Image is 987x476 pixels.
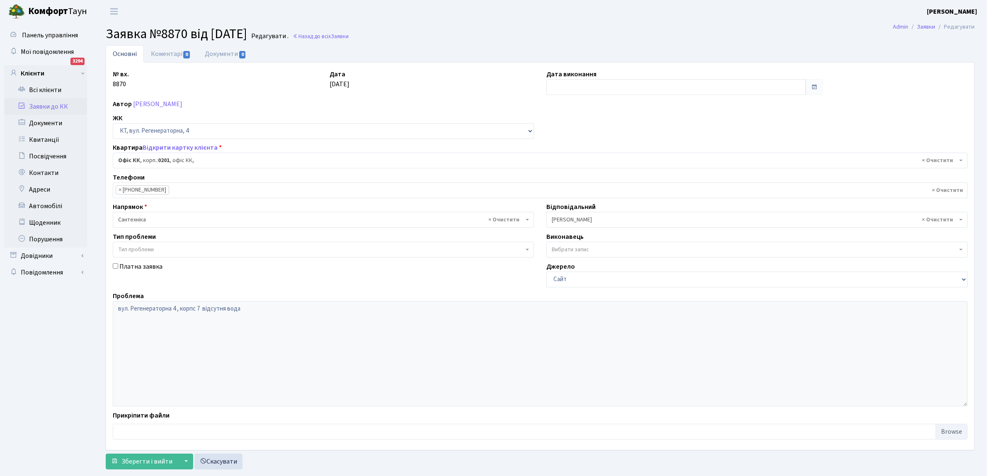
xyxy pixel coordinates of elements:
a: Відкрити картку клієнта [143,143,218,152]
b: Офіс КК [118,156,140,165]
span: 0 [183,51,190,58]
label: Дата [330,69,345,79]
a: Заявки [917,22,935,31]
label: Прикріпити файли [113,410,170,420]
span: Видалити всі елементи [932,186,963,194]
span: Заявки [331,32,349,40]
a: Основні [106,45,144,63]
label: Виконавець [546,232,584,242]
span: Сантехніка [113,212,534,228]
label: ЖК [113,113,122,123]
a: Щоденник [4,214,87,231]
a: Документи [4,115,87,131]
label: Тип проблеми [113,232,156,242]
li: 044-365-35-53 [116,185,169,194]
li: Редагувати [935,22,975,32]
label: Проблема [113,291,144,301]
label: Квартира [113,143,222,153]
span: Видалити всі елементи [488,216,519,224]
label: Телефони [113,172,145,182]
nav: breadcrumb [880,18,987,36]
a: Квитанції [4,131,87,148]
label: № вх. [113,69,129,79]
label: Джерело [546,262,575,272]
img: logo.png [8,3,25,20]
span: Панель управління [22,31,78,40]
a: Admin [893,22,908,31]
b: Комфорт [28,5,68,18]
a: Назад до всіхЗаявки [293,32,349,40]
small: Редагувати . [250,32,289,40]
span: Видалити всі елементи [922,156,953,165]
a: Автомобілі [4,198,87,214]
span: <b>Офіс КК</b>, корп.: <b>0201</b>, офіс КК, [113,153,968,168]
textarea: вул. Регенераторна 4 , корпс 7 відсутня вода [113,301,968,406]
span: 0 [239,51,246,58]
span: <b>Офіс КК</b>, корп.: <b>0201</b>, офіс КК, [118,156,957,165]
span: Заявка №8870 від [DATE] [106,24,247,44]
a: Мої повідомлення3294 [4,44,87,60]
a: [PERSON_NAME] [927,7,977,17]
b: [PERSON_NAME] [927,7,977,16]
a: Клієнти [4,65,87,82]
span: Тихонов М.М. [552,216,957,224]
a: Заявки до КК [4,98,87,115]
a: Повідомлення [4,264,87,281]
span: Тип проблеми [118,245,154,254]
label: Автор [113,99,132,109]
a: Панель управління [4,27,87,44]
label: Напрямок [113,202,147,212]
a: Довідники [4,248,87,264]
span: Таун [28,5,87,19]
a: Скасувати [194,454,243,469]
a: Порушення [4,231,87,248]
span: Сантехніка [118,216,524,224]
a: [PERSON_NAME] [133,100,182,109]
label: Платна заявка [119,262,162,272]
span: × [119,186,121,194]
div: 3294 [70,58,85,65]
div: 8870 [107,69,323,95]
button: Зберегти і вийти [106,454,178,469]
a: Посвідчення [4,148,87,165]
span: Видалити всі елементи [922,216,953,224]
button: Переключити навігацію [104,5,124,18]
div: [DATE] [323,69,540,95]
span: Тихонов М.М. [546,212,968,228]
span: Вибрати запис [552,245,589,254]
b: 0201 [158,156,170,165]
span: Зберегти і вийти [121,457,172,466]
a: Всі клієнти [4,82,87,98]
label: Дата виконання [546,69,597,79]
label: Відповідальний [546,202,596,212]
a: Документи [198,45,253,63]
a: Контакти [4,165,87,181]
a: Коментарі [144,45,198,63]
a: Адреси [4,181,87,198]
span: Мої повідомлення [21,47,74,56]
